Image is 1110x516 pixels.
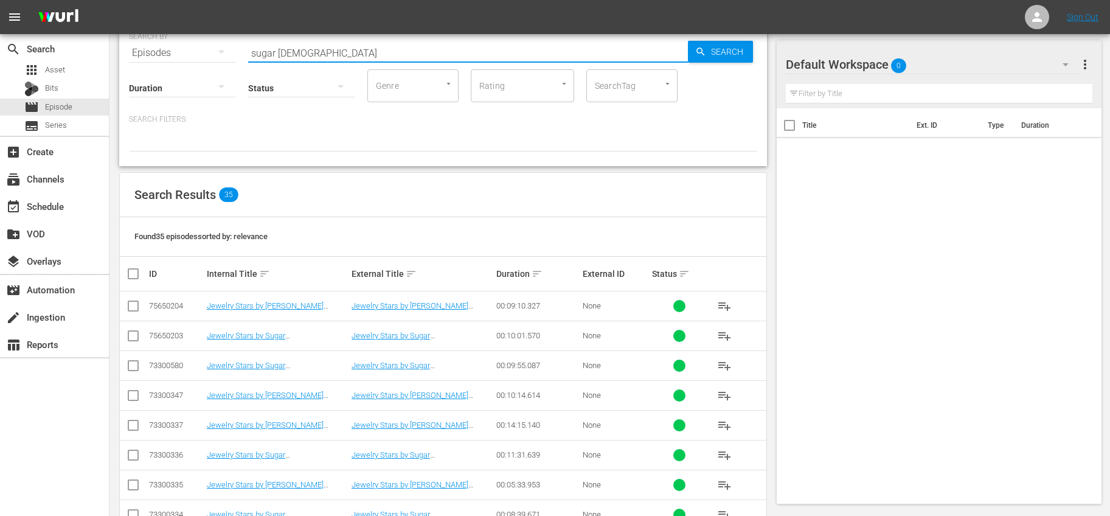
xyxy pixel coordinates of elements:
div: External ID [583,269,648,279]
button: playlist_add [710,441,739,470]
span: Search [706,41,753,63]
th: Ext. ID [909,108,980,142]
span: Create [6,145,21,159]
img: ans4CAIJ8jUAAAAAAAAAAAAAAAAAAAAAAAAgQb4GAAAAAAAAAAAAAAAAAAAAAAAAJMjXAAAAAAAAAAAAAAAAAAAAAAAAgAT5G... [29,3,88,32]
span: sort [532,268,543,279]
span: Episode [45,101,72,113]
span: playlist_add [717,418,732,433]
div: None [583,331,648,340]
div: 75650203 [149,331,203,340]
a: Jewelry Stars by Sugar [DEMOGRAPHIC_DATA] Isber: Fancy Stones on Black [352,361,475,388]
span: Bits [45,82,58,94]
div: None [583,480,648,489]
div: None [583,450,648,459]
span: Schedule [6,200,21,214]
a: Jewelry Stars by [PERSON_NAME][DEMOGRAPHIC_DATA]: Stained Glass Mobile [207,420,339,448]
a: Jewelry Stars by Sugar [DEMOGRAPHIC_DATA] Isber: Black & Pearl Heart Earrings [207,331,335,358]
span: Channels [6,172,21,187]
span: Automation [6,283,21,298]
span: VOD [6,227,21,242]
button: Open [443,78,454,89]
div: 00:05:33.953 [496,480,580,489]
span: Search [6,42,21,57]
span: Reports [6,338,21,352]
div: 75650204 [149,301,203,310]
span: playlist_add [717,478,732,492]
span: menu [7,10,22,24]
div: Default Workspace [786,47,1081,82]
a: Jewelry Stars by [PERSON_NAME][DEMOGRAPHIC_DATA]: Stained Glass Mobile [352,420,484,448]
span: Asset [24,63,39,77]
div: 00:11:31.639 [496,450,580,459]
div: 00:10:14.614 [496,391,580,400]
span: more_vert [1078,57,1092,72]
div: 73300335 [149,480,203,489]
a: Jewelry Stars by [PERSON_NAME][DEMOGRAPHIC_DATA]: Playing with Marbles [207,480,332,507]
button: Open [558,78,570,89]
div: Episodes [129,36,236,70]
div: 73300580 [149,361,203,370]
div: 73300337 [149,420,203,430]
button: playlist_add [710,470,739,500]
div: None [583,361,648,370]
span: playlist_add [717,299,732,313]
span: Search Results [134,187,216,202]
a: Jewelry Stars by [PERSON_NAME][DEMOGRAPHIC_DATA]: Star of [PERSON_NAME] [352,391,473,418]
a: Sign Out [1067,12,1098,22]
button: more_vert [1078,50,1092,79]
p: Search Filters: [129,114,757,125]
span: Found 35 episodes sorted by: relevance [134,232,268,241]
div: Bits [24,82,39,96]
div: 73300347 [149,391,203,400]
button: playlist_add [710,381,739,410]
div: 00:14:15.140 [496,420,580,430]
a: Jewelry Stars by Sugar [DEMOGRAPHIC_DATA] Isber: Fancy Stones on Black [207,361,330,388]
span: 0 [891,53,906,78]
th: Type [980,108,1014,142]
div: ID [149,269,203,279]
span: playlist_add [717,358,732,373]
span: sort [679,268,690,279]
span: playlist_add [717,448,732,462]
span: Series [24,119,39,133]
span: 35 [219,187,238,202]
div: Internal Title [207,267,348,281]
span: Series [45,119,67,131]
div: 00:09:10.327 [496,301,580,310]
div: 73300336 [149,450,203,459]
a: Jewelry Stars by Sugar [DEMOGRAPHIC_DATA] Isber: Resin Beach Wedding Necklace [352,450,474,478]
span: sort [406,268,417,279]
button: playlist_add [710,411,739,440]
span: Asset [45,64,65,76]
span: playlist_add [717,329,732,343]
a: Jewelry Stars by [PERSON_NAME][DEMOGRAPHIC_DATA]: [DATE] [352,301,473,319]
a: Jewelry Stars by [PERSON_NAME][DEMOGRAPHIC_DATA]: Playing with Marbles [352,480,477,507]
div: None [583,391,648,400]
th: Duration [1014,108,1087,142]
a: Jewelry Stars by Sugar [DEMOGRAPHIC_DATA] Isber: Black & Pearl Heart Earrings [352,331,480,358]
a: Jewelry Stars by [PERSON_NAME][DEMOGRAPHIC_DATA]: Star of [PERSON_NAME] [207,391,328,418]
button: playlist_add [710,291,739,321]
button: Open [662,78,673,89]
span: playlist_add [717,388,732,403]
div: Status [652,267,706,281]
div: 00:09:55.087 [496,361,580,370]
th: Title [802,108,910,142]
a: Jewelry Stars by Sugar [DEMOGRAPHIC_DATA] Isber: Resin Beach Wedding Necklace [207,450,329,478]
div: None [583,420,648,430]
div: None [583,301,648,310]
span: Episode [24,100,39,114]
div: Duration [496,267,580,281]
button: playlist_add [710,321,739,350]
a: Jewelry Stars by [PERSON_NAME][DEMOGRAPHIC_DATA]: [DATE] [207,301,328,319]
span: create [6,310,21,325]
button: playlist_add [710,351,739,380]
div: External Title [352,267,493,281]
span: layers [6,254,21,269]
div: 00:10:01.570 [496,331,580,340]
span: sort [259,268,270,279]
button: Search [688,41,753,63]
